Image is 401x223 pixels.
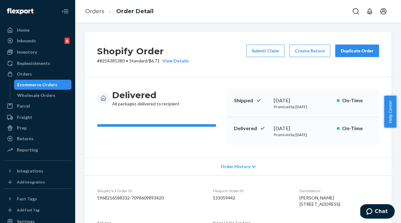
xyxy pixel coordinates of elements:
[4,123,71,133] a: Prep
[17,179,45,185] div: Add Integration
[274,132,332,137] p: Promised by [DATE]
[4,25,71,35] a: Home
[59,5,71,18] button: Close Navigation
[289,45,330,57] button: Create Return
[384,96,396,128] button: Help Center
[377,5,390,18] button: Open account menu
[360,204,395,220] iframe: Opens a widget where you can chat to one of our agents
[14,90,72,100] a: Wholesale Orders
[299,195,340,207] span: [PERSON_NAME] [STREET_ADDRESS]
[4,101,71,111] a: Parcel
[274,97,332,104] div: [DATE]
[97,45,189,58] h2: Shopify Order
[17,60,50,66] div: Replenishments
[85,8,104,15] a: Orders
[4,69,71,79] a: Orders
[17,147,38,153] div: Reporting
[4,112,71,122] a: Freight
[4,145,71,155] a: Reporting
[17,27,29,33] div: Home
[80,2,159,21] ol: breadcrumbs
[116,8,154,15] a: Order Detail
[4,134,71,144] a: Returns
[213,188,289,194] dt: Flexport Order ID
[97,195,203,201] dd: 5968216588332-7098609893420
[112,89,180,101] h3: Delivered
[4,47,71,57] a: Inventory
[126,58,128,63] span: •
[7,8,34,14] img: Flexport logo
[335,45,379,57] button: Duplicate Order
[112,89,180,107] div: All packages delivered to recipient
[17,82,57,88] div: Ecommerce Orders
[4,166,71,176] button: Integrations
[97,188,203,194] dt: Shopify V3 Order ID
[97,58,189,64] p: # #254385380 / $6.71
[17,196,37,202] div: Fast Tags
[274,125,332,132] div: [DATE]
[4,178,71,186] a: Add Integration
[65,38,70,44] div: 6
[17,49,37,55] div: Inventory
[341,48,374,54] div: Duplicate Order
[4,206,71,214] a: Add Fast Tag
[17,103,30,109] div: Parcel
[299,188,379,194] dt: Destination
[129,58,147,63] span: Standard
[17,71,32,77] div: Orders
[234,125,269,132] p: Delivered
[17,125,27,131] div: Prep
[4,194,71,204] button: Fast Tags
[17,207,39,213] div: Add Fast Tag
[213,195,289,201] dd: 133059442
[17,114,32,120] div: Freight
[363,5,376,18] button: Open notifications
[160,58,189,64] button: View Details
[17,92,55,98] div: Wholesale Orders
[17,38,36,44] div: Inbounds
[4,36,71,46] a: Inbounds6
[234,97,269,104] p: Shipped
[17,135,34,142] div: Returns
[274,104,332,109] p: Promised by [DATE]
[4,58,71,68] a: Replenishments
[350,5,362,18] button: Open Search Box
[14,80,72,90] a: Ecommerce Orders
[221,163,250,170] span: Order History
[246,45,284,57] button: Submit Claim
[17,168,43,174] div: Integrations
[342,97,372,104] p: On-Time
[342,125,372,132] p: On-Time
